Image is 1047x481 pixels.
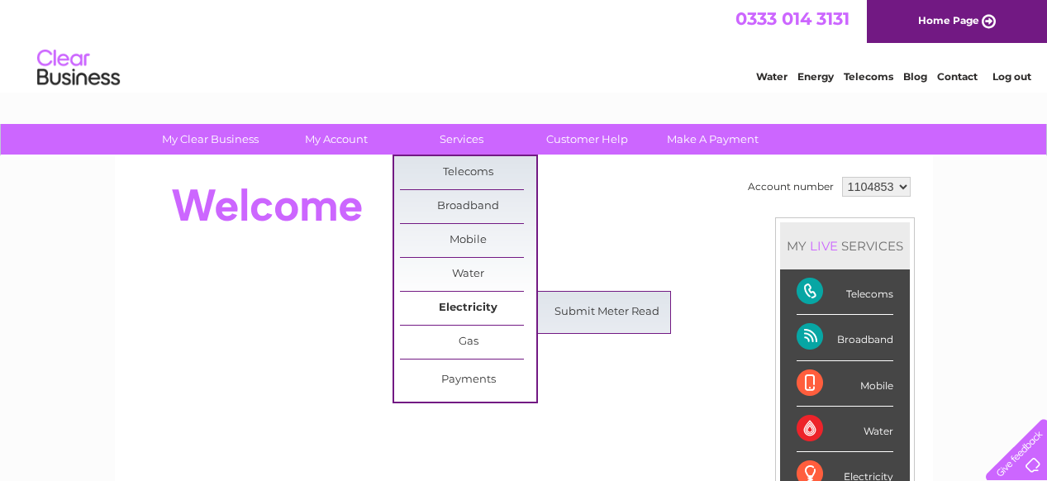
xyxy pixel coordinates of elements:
[756,70,788,83] a: Water
[797,361,893,407] div: Mobile
[903,70,927,83] a: Blog
[539,296,675,329] a: Submit Meter Read
[400,326,536,359] a: Gas
[844,70,893,83] a: Telecoms
[400,258,536,291] a: Water
[134,9,915,80] div: Clear Business is a trading name of Verastar Limited (registered in [GEOGRAPHIC_DATA] No. 3667643...
[142,124,278,155] a: My Clear Business
[400,190,536,223] a: Broadband
[780,222,910,269] div: MY SERVICES
[797,269,893,315] div: Telecoms
[400,292,536,325] a: Electricity
[645,124,781,155] a: Make A Payment
[744,173,838,201] td: Account number
[393,124,530,155] a: Services
[735,8,849,29] a: 0333 014 3131
[992,70,1031,83] a: Log out
[36,43,121,93] img: logo.png
[268,124,404,155] a: My Account
[797,70,834,83] a: Energy
[400,156,536,189] a: Telecoms
[937,70,978,83] a: Contact
[807,238,841,254] div: LIVE
[797,315,893,360] div: Broadband
[797,407,893,452] div: Water
[519,124,655,155] a: Customer Help
[400,364,536,397] a: Payments
[400,224,536,257] a: Mobile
